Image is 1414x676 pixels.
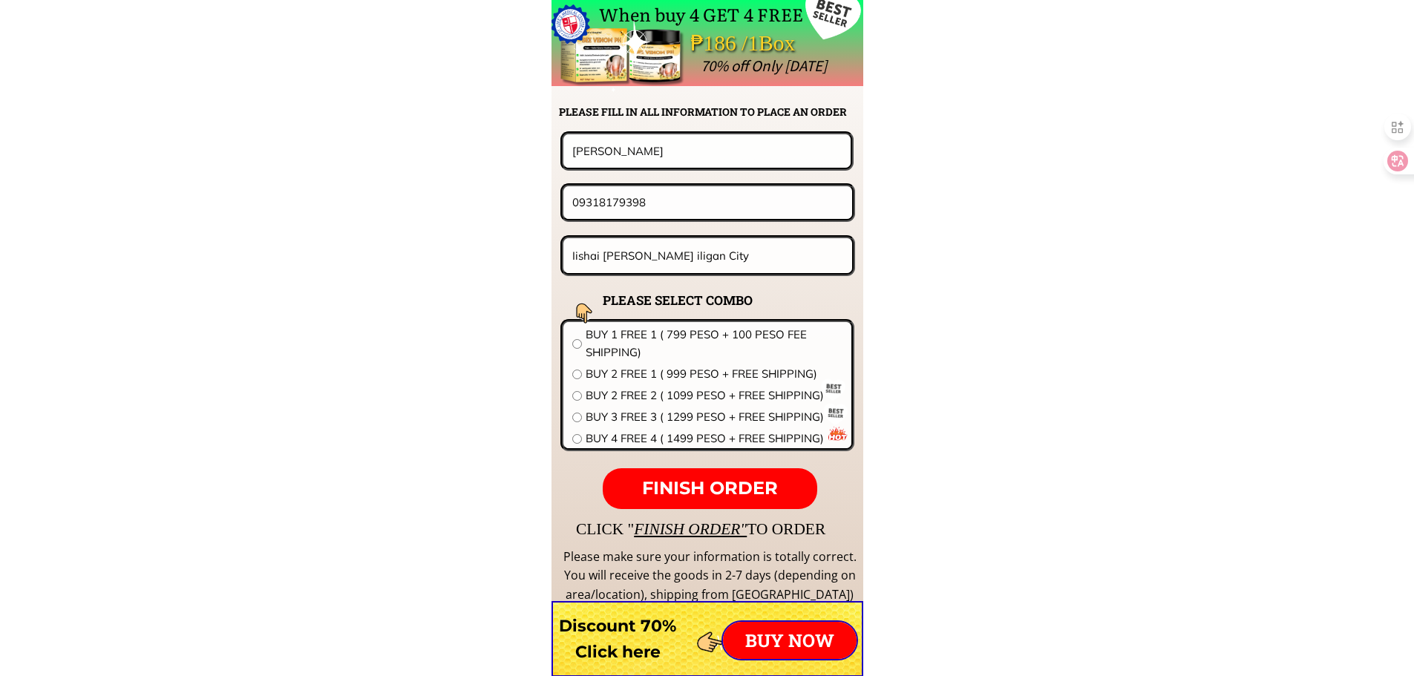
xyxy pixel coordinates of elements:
[586,365,842,383] span: BUY 2 FREE 1 ( 999 PESO + FREE SHIPPING)
[561,548,858,605] div: Please make sure your information is totally correct. You will receive the goods in 2-7 days (dep...
[723,622,857,659] p: BUY NOW
[576,516,1259,542] div: CLICK " TO ORDER
[569,186,847,218] input: Phone number
[586,430,842,447] span: BUY 4 FREE 4 ( 1499 PESO + FREE SHIPPING)
[690,26,837,61] div: ₱186 /1Box
[586,408,842,426] span: BUY 3 FREE 3 ( 1299 PESO + FREE SHIPPING)
[551,613,684,665] h3: Discount 70% Click here
[569,134,845,167] input: Your name
[559,104,862,120] h2: PLEASE FILL IN ALL INFORMATION TO PLACE AN ORDER
[603,290,790,310] h2: PLEASE SELECT COMBO
[701,53,1159,79] div: 70% off Only [DATE]
[586,387,842,404] span: BUY 2 FREE 2 ( 1099 PESO + FREE SHIPPING)
[642,477,778,499] span: FINISH ORDER
[586,326,842,361] span: BUY 1 FREE 1 ( 799 PESO + 100 PESO FEE SHIPPING)
[569,238,848,273] input: Address
[634,520,747,538] span: FINISH ORDER"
